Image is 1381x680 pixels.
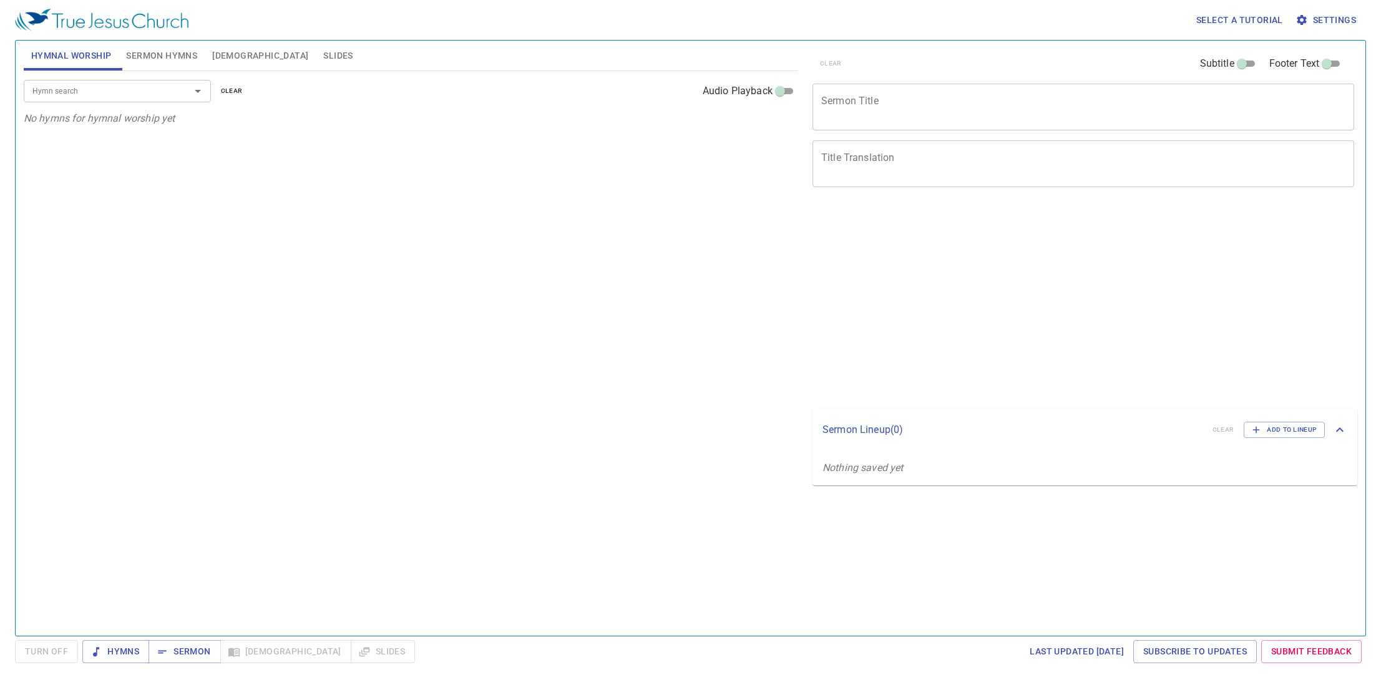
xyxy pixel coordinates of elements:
iframe: from-child [808,200,1247,404]
button: Hymns [82,640,149,663]
button: Select a tutorial [1191,9,1288,32]
span: Settings [1298,12,1356,28]
button: Sermon [149,640,220,663]
i: No hymns for hymnal worship yet [24,112,175,124]
p: Sermon Lineup ( 0 ) [822,422,1203,437]
span: Hymnal Worship [31,48,112,64]
span: clear [221,85,243,97]
button: Add to Lineup [1244,422,1325,438]
span: Slides [323,48,353,64]
span: Last updated [DATE] [1030,644,1124,659]
div: Sermon Lineup(0)clearAdd to Lineup [812,409,1357,450]
i: Nothing saved yet [822,462,904,474]
a: Submit Feedback [1261,640,1362,663]
span: Sermon Hymns [126,48,197,64]
img: True Jesus Church [15,9,188,31]
span: Hymns [92,644,139,659]
span: Submit Feedback [1271,644,1352,659]
span: Subtitle [1200,56,1234,71]
button: Open [189,82,207,100]
a: Last updated [DATE] [1025,640,1129,663]
a: Subscribe to Updates [1133,640,1257,663]
span: Sermon [159,644,210,659]
span: [DEMOGRAPHIC_DATA] [212,48,308,64]
span: Footer Text [1269,56,1320,71]
button: clear [213,84,250,99]
span: Add to Lineup [1252,424,1317,435]
span: Audio Playback [703,84,773,99]
span: Subscribe to Updates [1143,644,1247,659]
button: Settings [1293,9,1361,32]
span: Select a tutorial [1196,12,1283,28]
